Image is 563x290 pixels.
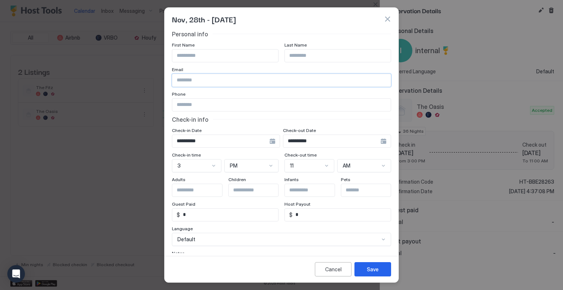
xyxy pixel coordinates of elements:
[172,201,195,207] span: Guest Paid
[354,262,391,276] button: Save
[315,262,352,276] button: Cancel
[172,152,201,158] span: Check-in time
[177,212,180,218] span: $
[343,162,350,169] span: AM
[228,177,246,182] span: Children
[292,209,391,221] input: Input Field
[230,162,238,169] span: PM
[172,14,236,25] span: Nov, 28th - [DATE]
[289,212,292,218] span: $
[172,250,185,256] span: Notes
[172,99,391,111] input: Input Field
[367,265,379,273] div: Save
[172,135,269,147] input: Input Field
[172,30,208,38] span: Personal info
[284,201,310,207] span: Host Payout
[325,265,342,273] div: Cancel
[229,184,289,197] input: Input Field
[285,184,345,197] input: Input Field
[284,42,307,48] span: Last Name
[177,162,181,169] span: 3
[172,74,391,87] input: Input Field
[284,152,317,158] span: Check-out time
[283,135,380,147] input: Input Field
[341,177,350,182] span: Pets
[7,265,25,283] div: Open Intercom Messenger
[283,128,316,133] span: Check-out Date
[172,116,209,123] span: Check-in info
[172,184,232,197] input: Input Field
[341,184,401,197] input: Input Field
[177,236,195,243] span: Default
[172,177,185,182] span: Adults
[284,177,299,182] span: Infants
[172,67,183,72] span: Email
[172,49,278,62] input: Input Field
[290,162,294,169] span: 11
[285,49,391,62] input: Input Field
[172,42,195,48] span: First Name
[172,128,202,133] span: Check-in Date
[172,226,193,231] span: Language
[180,209,278,221] input: Input Field
[172,91,185,97] span: Phone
